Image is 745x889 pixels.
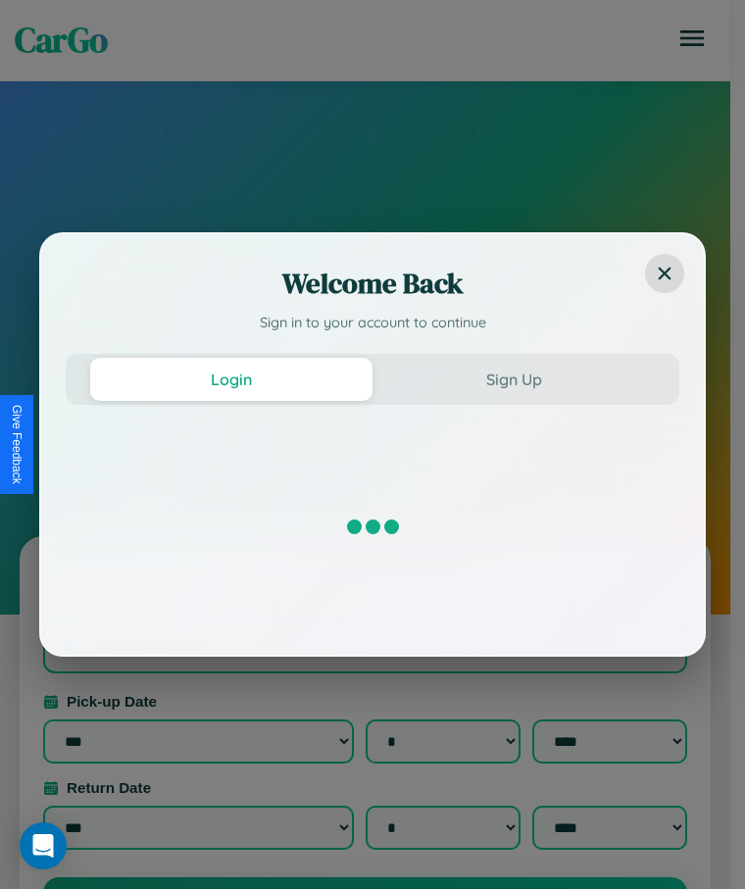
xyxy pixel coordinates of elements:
div: Open Intercom Messenger [20,822,67,869]
button: Sign Up [372,358,655,401]
button: Login [90,358,372,401]
h2: Welcome Back [66,264,679,303]
div: Give Feedback [10,405,24,484]
p: Sign in to your account to continue [66,313,679,334]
